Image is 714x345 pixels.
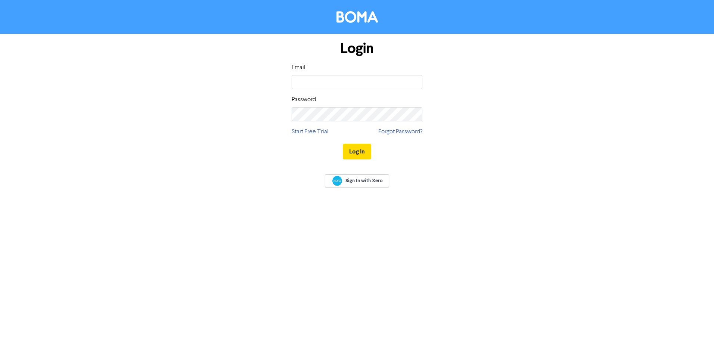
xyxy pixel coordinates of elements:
[332,176,342,186] img: Xero logo
[292,40,422,57] h1: Login
[292,95,316,104] label: Password
[378,127,422,136] a: Forgot Password?
[325,174,389,187] a: Sign In with Xero
[345,177,383,184] span: Sign In with Xero
[343,144,371,159] button: Log In
[336,11,378,23] img: BOMA Logo
[292,63,305,72] label: Email
[292,127,329,136] a: Start Free Trial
